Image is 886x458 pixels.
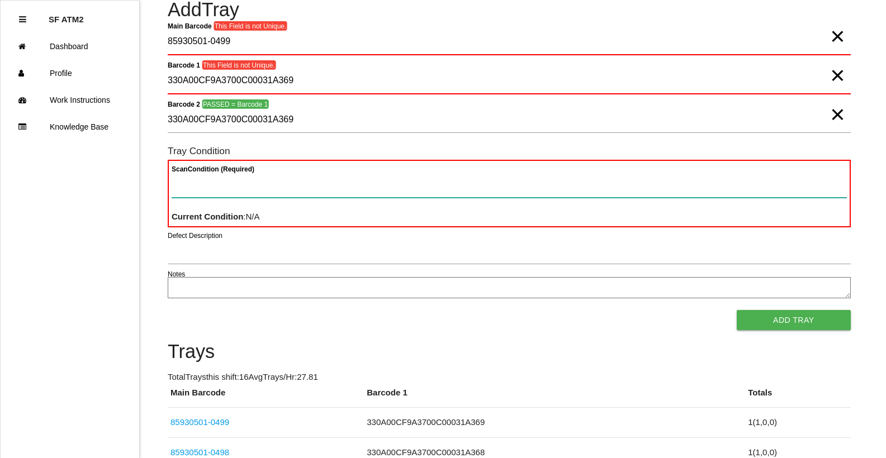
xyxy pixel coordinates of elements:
[737,310,851,330] button: Add Tray
[745,387,850,408] th: Totals
[1,113,139,140] a: Knowledge Base
[172,212,260,221] span: : N/A
[745,408,850,438] td: 1 ( 1 , 0 , 0 )
[1,60,139,87] a: Profile
[202,60,276,70] span: This Field is not Unique.
[168,100,200,108] b: Barcode 2
[170,417,229,427] a: 85930501-0499
[170,447,229,457] a: 85930501-0498
[168,61,200,69] b: Barcode 1
[830,14,845,36] span: Clear Input
[830,53,845,75] span: Clear Input
[1,33,139,60] a: Dashboard
[168,387,364,408] th: Main Barcode
[364,387,745,408] th: Barcode 1
[168,29,851,55] input: Required
[168,231,222,241] label: Defect Description
[1,87,139,113] a: Work Instructions
[214,21,287,31] span: This Field is not Unique.
[168,269,185,279] label: Notes
[168,146,851,156] h6: Tray Condition
[364,408,745,438] td: 330A00CF9A3700C00031A369
[830,92,845,115] span: Clear Input
[168,22,212,30] b: Main Barcode
[168,371,851,384] p: Total Trays this shift: 16 Avg Trays /Hr: 27.81
[19,6,26,33] div: Close
[172,212,243,221] b: Current Condition
[202,99,268,109] span: PASSED = Barcode 1
[168,341,851,362] h4: Trays
[49,6,84,24] p: SF ATM2
[172,165,254,173] b: Scan Condition (Required)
